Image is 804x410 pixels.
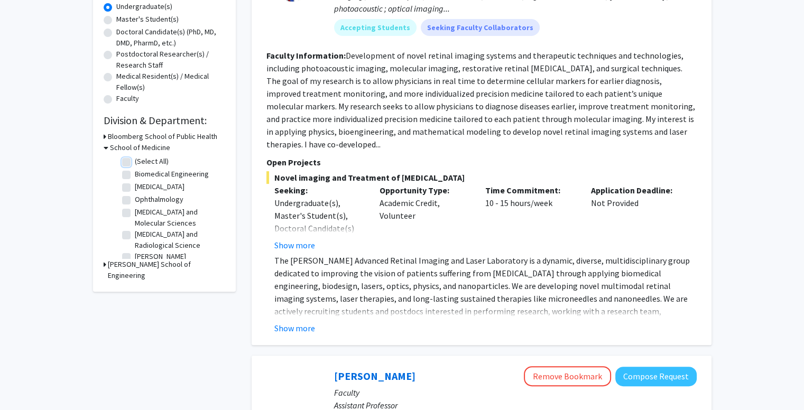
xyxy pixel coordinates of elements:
[421,19,540,36] mat-chip: Seeking Faculty Collaborators
[334,369,415,383] a: [PERSON_NAME]
[116,14,179,25] label: Master's Student(s)
[135,194,183,205] label: Ophthalmology
[116,1,172,12] label: Undergraduate(s)
[135,251,223,284] label: [PERSON_NAME][GEOGRAPHIC_DATA][MEDICAL_DATA]
[116,93,139,104] label: Faculty
[615,367,697,386] button: Compose Request to Raj Mukherjee
[583,184,689,251] div: Not Provided
[266,156,697,169] p: Open Projects
[8,362,45,402] iframe: Chat
[266,50,346,61] b: Faculty Information:
[135,207,223,229] label: [MEDICAL_DATA] and Molecular Sciences
[108,259,225,281] h3: [PERSON_NAME] School of Engineering
[116,26,225,49] label: Doctoral Candidate(s) (PhD, MD, DMD, PharmD, etc.)
[274,322,315,334] button: Show more
[334,386,697,399] p: Faculty
[274,184,364,197] p: Seeking:
[108,131,217,142] h3: Bloomberg School of Public Health
[116,71,225,93] label: Medical Resident(s) / Medical Fellow(s)
[110,142,170,153] h3: School of Medicine
[274,197,364,323] div: Undergraduate(s), Master's Student(s), Doctoral Candidate(s) (PhD, MD, DMD, PharmD, etc.), Postdo...
[524,366,611,386] button: Remove Bookmark
[334,19,417,36] mat-chip: Accepting Students
[477,184,583,251] div: 10 - 15 hours/week
[266,171,697,184] span: Novel imaging and Treatment of [MEDICAL_DATA]
[274,239,315,251] button: Show more
[372,184,477,251] div: Academic Credit, Volunteer
[135,156,169,167] label: (Select All)
[274,254,697,356] p: The [PERSON_NAME] Advanced Retinal Imaging and Laser Laboratory is a dynamic, diverse, multidisci...
[485,184,575,197] p: Time Commitment:
[116,49,225,71] label: Postdoctoral Researcher(s) / Research Staff
[591,184,681,197] p: Application Deadline:
[135,169,209,180] label: Biomedical Engineering
[380,184,469,197] p: Opportunity Type:
[135,229,223,251] label: [MEDICAL_DATA] and Radiological Science
[104,114,225,127] h2: Division & Department:
[135,181,184,192] label: [MEDICAL_DATA]
[266,50,695,150] fg-read-more: Development of novel retinal imaging systems and therapeutic techniques and technologies, includi...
